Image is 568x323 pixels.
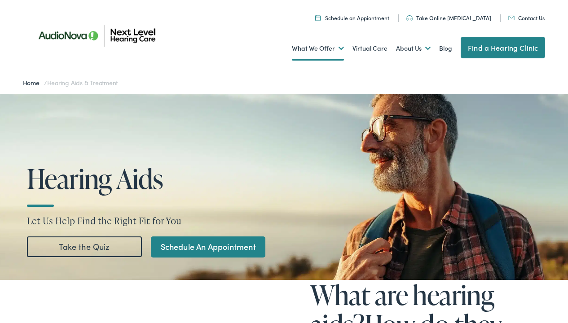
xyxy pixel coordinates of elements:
[406,14,491,22] a: Take Online [MEDICAL_DATA]
[352,32,387,65] a: Virtual Care
[439,32,452,65] a: Blog
[406,15,413,21] img: An icon symbolizing headphones, colored in teal, suggests audio-related services or features.
[27,164,300,193] h1: Hearing Aids
[292,32,344,65] a: What We Offer
[315,15,321,21] img: Calendar icon representing the ability to schedule a hearing test or hearing aid appointment at N...
[315,14,389,22] a: Schedule an Appiontment
[27,214,541,227] p: Let Us Help Find the Right Fit for You
[508,14,545,22] a: Contact Us
[23,78,118,87] span: /
[461,37,545,58] a: Find a Hearing Clinic
[23,78,44,87] a: Home
[151,236,265,258] a: Schedule An Appointment
[47,78,118,87] span: Hearing Aids & Treatment
[27,236,142,257] a: Take the Quiz
[396,32,431,65] a: About Us
[508,16,515,20] img: An icon representing mail communication is presented in a unique teal color.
